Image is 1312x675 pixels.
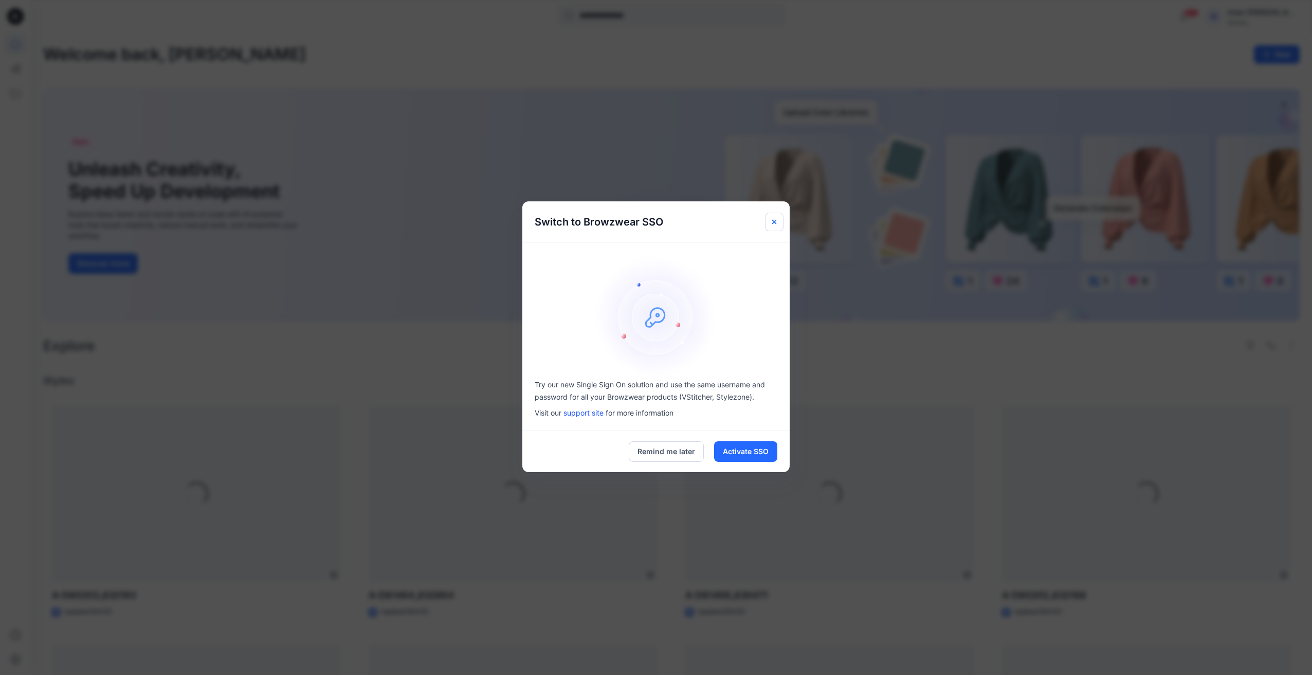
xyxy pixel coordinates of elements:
button: Activate SSO [714,441,777,462]
a: support site [563,408,604,417]
h5: Switch to Browzwear SSO [522,201,676,242]
p: Visit our for more information [535,407,777,418]
button: Close [765,213,783,231]
p: Try our new Single Sign On solution and use the same username and password for all your Browzwear... [535,379,777,403]
img: onboarding-sz2.46497b1a466840e1406823e529e1e164.svg [594,255,718,379]
button: Remind me later [629,441,704,462]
